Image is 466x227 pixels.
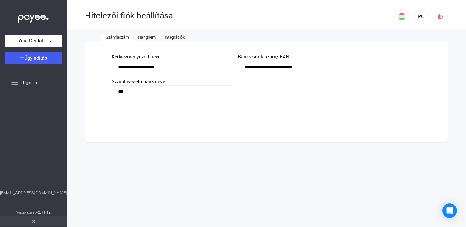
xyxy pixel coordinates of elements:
span: Your Dental Lab Kft. [18,37,49,44]
div: PC [416,13,426,20]
img: arrow-double-left-grey.svg [32,220,35,223]
img: white-payee-white-dot.svg [18,11,49,24]
strong: v2.11.12 [36,210,51,215]
button: logout-red [433,9,448,24]
span: Számlaszám [106,35,129,40]
img: list.svg [11,79,18,86]
img: HU [398,13,405,20]
div: Hitelezői fiók beállításai [85,11,394,21]
span: Hangnem [138,35,156,40]
button: Ügyindítás [5,52,62,64]
button: HU [394,9,409,24]
img: logout-red [437,14,444,20]
span: Kedvezményezett neve [112,54,160,60]
button: Számlaszám [101,34,133,41]
span: Ügyindítás [24,55,47,61]
button: PC [414,9,428,24]
img: plus-white.svg [20,55,24,60]
button: Hangnem [133,34,160,41]
button: Integrációk [160,34,189,41]
div: Open Intercom Messenger [442,203,457,218]
span: Bankszámlaszám/IBAN [238,54,289,60]
span: Számlavezető bank neve [112,79,165,84]
span: Integrációk [165,35,184,40]
button: Your Dental Lab Kft. [5,35,62,47]
span: Ügyeim [23,79,37,86]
